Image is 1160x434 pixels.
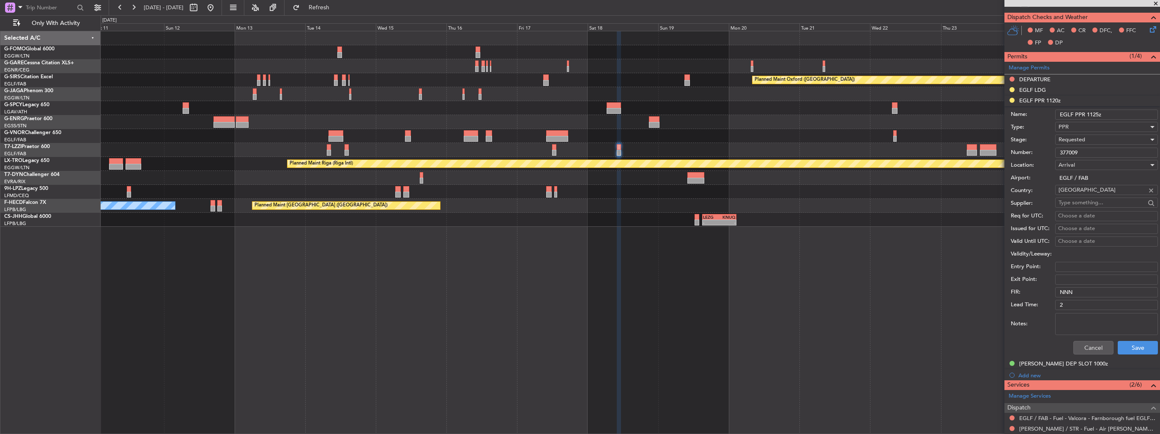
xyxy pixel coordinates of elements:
a: EGNR/CEG [4,67,30,73]
div: EGLF LDG [1019,86,1046,93]
label: Name: [1011,110,1055,119]
input: NNN [1055,287,1158,297]
a: EGLF/FAB [4,81,26,87]
span: G-GARE [4,60,24,66]
div: Tue 14 [305,23,376,31]
a: LGAV/ATH [4,109,27,115]
label: Stage: [1011,136,1055,144]
a: EVRA/RIX [4,179,25,185]
label: Location: [1011,161,1055,170]
div: Thu 23 [941,23,1012,31]
div: Sun 12 [164,23,235,31]
span: G-JAGA [4,88,24,93]
span: Arrival [1059,161,1075,169]
div: Mon 13 [235,23,305,31]
div: Tue 21 [799,23,870,31]
span: [DATE] - [DATE] [144,4,183,11]
span: MF [1035,27,1043,35]
div: Planned Maint Oxford ([GEOGRAPHIC_DATA]) [755,74,855,86]
span: Requested [1059,136,1085,143]
a: EGGW/LTN [4,165,30,171]
button: Cancel [1073,341,1113,354]
label: Airport: [1011,174,1055,182]
a: G-VNORChallenger 650 [4,130,61,135]
div: Wed 22 [870,23,941,31]
label: FIR: [1011,288,1055,297]
label: Number: [1011,148,1055,157]
span: Dispatch [1007,403,1031,413]
a: EGLF/FAB [4,137,26,143]
div: Thu 16 [446,23,517,31]
a: F-HECDFalcon 7X [4,200,46,205]
span: FFC [1126,27,1136,35]
input: Type something... [1059,196,1145,209]
a: Manage Services [1009,392,1051,401]
span: CR [1078,27,1086,35]
span: FP [1035,39,1041,47]
div: - [719,220,736,225]
input: Type something... [1059,184,1145,196]
span: PPR [1059,123,1069,131]
span: G-VNOR [4,130,25,135]
button: Save [1118,341,1158,354]
a: G-ENRGPraetor 600 [4,116,52,121]
span: T7-DYN [4,172,23,177]
button: Only With Activity [9,16,92,30]
div: Fri 17 [517,23,588,31]
a: LX-TROLegacy 650 [4,158,49,163]
span: Permits [1007,52,1027,62]
div: Choose a date [1058,237,1155,246]
div: Sat 11 [93,23,164,31]
div: Choose a date [1058,212,1155,220]
div: Sun 19 [658,23,729,31]
a: G-FOMOGlobal 6000 [4,47,55,52]
label: Valid Until UTC: [1011,237,1055,246]
span: Refresh [301,5,337,11]
div: [DATE] [102,17,117,24]
div: [PERSON_NAME] DEP SLOT 1000z [1019,360,1108,367]
a: LFMD/CEQ [4,192,29,199]
a: Manage Permits [1009,64,1050,72]
div: LEZG [703,214,720,220]
span: LX-TRO [4,158,22,163]
a: G-JAGAPhenom 300 [4,88,53,93]
div: - [703,220,720,225]
div: Planned Maint [GEOGRAPHIC_DATA] ([GEOGRAPHIC_DATA]) [254,199,388,212]
span: AC [1057,27,1064,35]
a: [PERSON_NAME] / STR - Fuel - Air [PERSON_NAME] / STR [1019,425,1156,432]
span: G-SIRS [4,74,20,80]
label: Issued for UTC: [1011,225,1055,233]
a: LFPB/LBG [4,220,26,227]
a: CS-JHHGlobal 6000 [4,214,51,219]
span: CS-JHH [4,214,22,219]
a: EGSS/STN [4,123,27,129]
span: G-SPCY [4,102,22,107]
span: (2/6) [1130,380,1142,389]
span: F-HECD [4,200,23,205]
label: Lead Time: [1011,301,1055,309]
a: G-GARECessna Citation XLS+ [4,60,74,66]
a: G-SPCYLegacy 650 [4,102,49,107]
div: Choose a date [1058,225,1155,233]
div: KNUQ [719,214,736,220]
label: Country: [1011,187,1055,195]
label: Entry Point: [1011,263,1055,271]
span: (1/4) [1130,52,1142,60]
div: Sat 18 [588,23,658,31]
input: Trip Number [26,1,74,14]
label: Validity/Leeway: [1011,250,1055,258]
a: T7-DYNChallenger 604 [4,172,60,177]
span: G-ENRG [4,116,24,121]
a: LFPB/LBG [4,206,26,213]
a: EGGW/LTN [4,95,30,101]
span: T7-LZZI [4,144,22,149]
span: G-FOMO [4,47,26,52]
span: Only With Activity [22,20,89,26]
span: Dispatch Checks and Weather [1007,13,1088,22]
div: Planned Maint Riga (Riga Intl) [290,157,353,170]
span: Services [1007,380,1029,390]
label: Type: [1011,123,1055,132]
a: EGGW/LTN [4,53,30,59]
button: Refresh [289,1,339,14]
span: 9H-LPZ [4,186,21,191]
